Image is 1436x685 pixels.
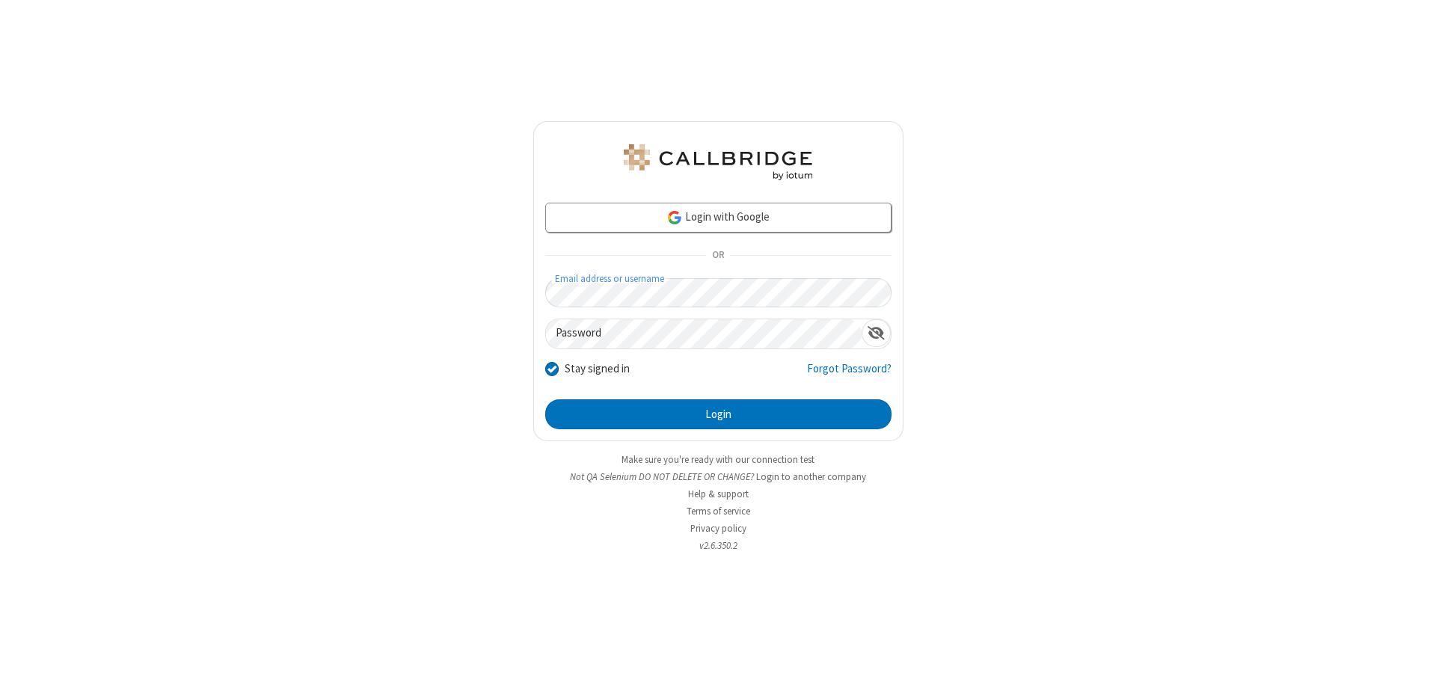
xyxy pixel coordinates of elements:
button: Login [545,399,892,429]
div: Show password [862,319,891,347]
li: Not QA Selenium DO NOT DELETE OR CHANGE? [533,470,903,484]
iframe: Chat [1399,646,1425,675]
a: Terms of service [687,505,750,517]
a: Login with Google [545,203,892,233]
li: v2.6.350.2 [533,538,903,553]
input: Email address or username [545,278,892,307]
input: Password [546,319,862,348]
a: Privacy policy [690,522,746,535]
button: Login to another company [756,470,866,484]
img: QA Selenium DO NOT DELETE OR CHANGE [621,144,815,180]
img: google-icon.png [666,209,683,226]
a: Forgot Password? [807,360,892,389]
a: Make sure you're ready with our connection test [622,453,814,466]
span: OR [706,245,730,266]
label: Stay signed in [565,360,630,378]
a: Help & support [688,488,749,500]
